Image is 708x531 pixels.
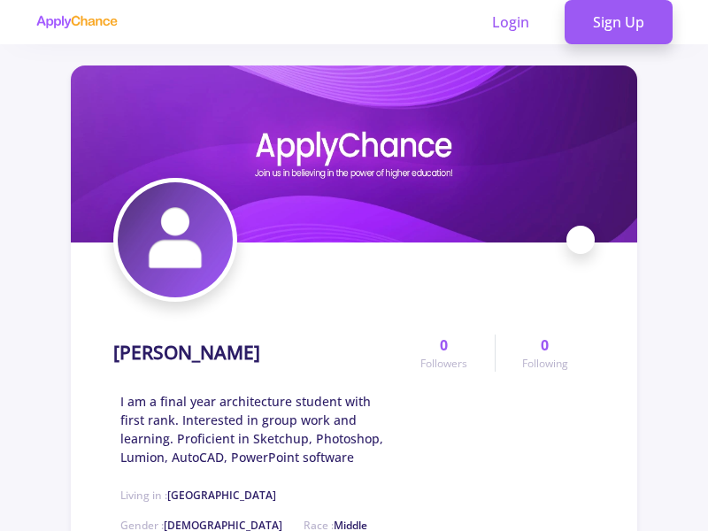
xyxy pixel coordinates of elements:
h1: [PERSON_NAME] [113,342,260,364]
span: Followers [420,356,467,372]
img: Reza Rezaeifarcover image [71,65,637,242]
img: Reza Rezaeifaravatar [118,182,233,297]
span: Living in : [120,488,276,503]
span: [GEOGRAPHIC_DATA] [167,488,276,503]
span: Following [522,356,568,372]
a: 0Followers [394,335,494,372]
img: applychance logo text only [35,15,118,29]
a: 0Following [495,335,595,372]
span: 0 [440,335,448,356]
span: 0 [541,335,549,356]
span: I am a final year architecture student with first rank. Interested in group work and learning. Pr... [120,392,394,466]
